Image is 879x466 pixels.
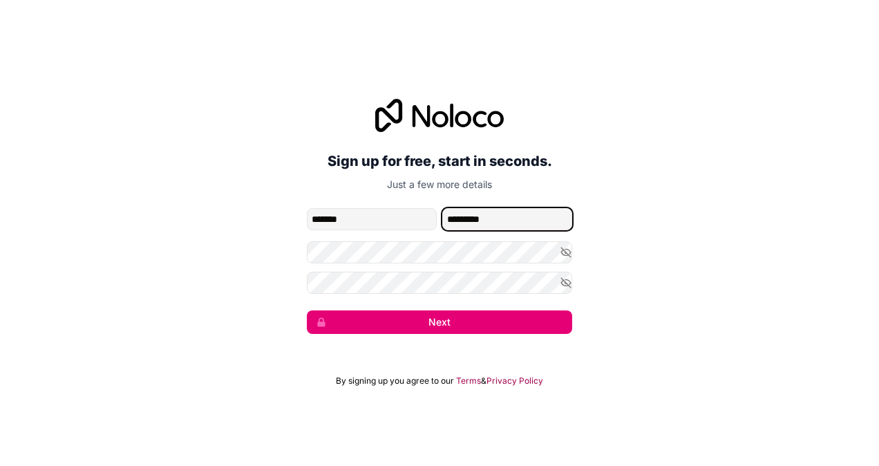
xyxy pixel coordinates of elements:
[456,375,481,386] a: Terms
[307,310,572,334] button: Next
[481,375,486,386] span: &
[442,208,572,230] input: family-name
[336,375,454,386] span: By signing up you agree to our
[486,375,543,386] a: Privacy Policy
[307,272,572,294] input: Confirm password
[307,178,572,192] p: Just a few more details
[307,208,437,230] input: given-name
[307,149,572,174] h2: Sign up for free, start in seconds.
[307,241,572,263] input: Password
